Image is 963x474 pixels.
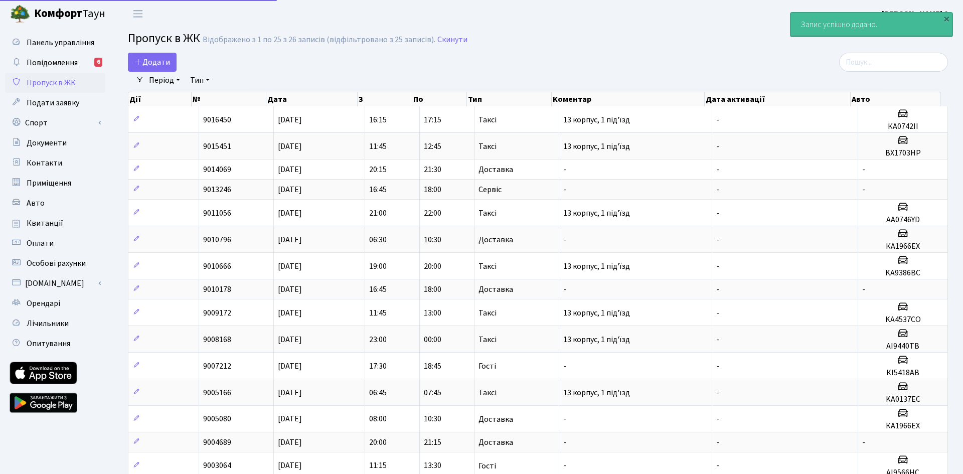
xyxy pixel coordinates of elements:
[203,35,435,45] div: Відображено з 1 по 25 з 26 записів (відфільтровано з 25 записів).
[203,307,231,319] span: 9009172
[862,164,865,175] span: -
[424,387,441,398] span: 07:45
[5,233,105,253] a: Оплати
[862,148,943,158] h5: BX1703HP
[203,164,231,175] span: 9014069
[716,437,719,448] span: -
[278,387,302,398] span: [DATE]
[5,93,105,113] a: Подати заявку
[563,361,566,372] span: -
[203,334,231,345] span: 9008168
[5,33,105,53] a: Панель управління
[478,236,513,244] span: Доставка
[716,261,719,272] span: -
[862,368,943,378] h5: КІ5418АВ
[862,284,865,295] span: -
[203,208,231,219] span: 9011056
[145,72,184,89] a: Період
[27,298,60,309] span: Орендарі
[478,116,497,124] span: Таксі
[705,92,851,106] th: Дата активації
[552,92,705,106] th: Коментар
[369,414,387,425] span: 08:00
[27,318,69,329] span: Лічильники
[563,414,566,425] span: -
[5,334,105,354] a: Опитування
[27,338,70,349] span: Опитування
[203,141,231,152] span: 9015451
[278,361,302,372] span: [DATE]
[203,387,231,398] span: 9005166
[716,307,719,319] span: -
[563,234,566,245] span: -
[278,261,302,272] span: [DATE]
[5,53,105,73] a: Повідомлення6
[563,114,630,125] span: 13 корпус, 1 під'їзд
[27,218,63,229] span: Квитанції
[862,395,943,404] h5: KA0137EC
[128,53,177,72] a: Додати
[478,438,513,446] span: Доставка
[716,460,719,471] span: -
[34,6,82,22] b: Комфорт
[278,284,302,295] span: [DATE]
[203,437,231,448] span: 9004689
[424,234,441,245] span: 10:30
[716,414,719,425] span: -
[369,234,387,245] span: 06:30
[941,14,951,24] div: ×
[862,315,943,325] h5: KA4537CO
[369,261,387,272] span: 19:00
[478,309,497,317] span: Таксі
[278,141,302,152] span: [DATE]
[424,284,441,295] span: 18:00
[5,73,105,93] a: Пропуск в ЖК
[27,97,79,108] span: Подати заявку
[478,262,497,270] span: Таксі
[716,208,719,219] span: -
[369,284,387,295] span: 16:45
[478,462,496,470] span: Гості
[563,141,630,152] span: 13 корпус, 1 під'їзд
[203,361,231,372] span: 9007212
[424,184,441,195] span: 18:00
[369,114,387,125] span: 16:15
[125,6,150,22] button: Переключити навігацію
[412,92,467,106] th: По
[10,4,30,24] img: logo.png
[716,164,719,175] span: -
[563,460,566,471] span: -
[862,215,943,225] h5: AA0746YD
[478,389,497,397] span: Таксі
[716,114,719,125] span: -
[27,57,78,68] span: Повідомлення
[862,184,865,195] span: -
[278,334,302,345] span: [DATE]
[369,164,387,175] span: 20:15
[882,8,951,20] a: [PERSON_NAME] А.
[424,164,441,175] span: 21:30
[424,261,441,272] span: 20:00
[478,415,513,423] span: Доставка
[203,234,231,245] span: 9010796
[716,361,719,372] span: -
[27,157,62,169] span: Контакти
[563,208,630,219] span: 13 корпус, 1 під'їзд
[424,114,441,125] span: 17:15
[478,142,497,150] span: Таксі
[851,92,940,106] th: Авто
[27,77,76,88] span: Пропуск в ЖК
[203,184,231,195] span: 9013246
[563,164,566,175] span: -
[467,92,552,106] th: Тип
[862,342,943,351] h5: AI9440TB
[369,307,387,319] span: 11:45
[128,92,192,106] th: Дії
[563,387,630,398] span: 13 корпус, 1 під'їзд
[278,460,302,471] span: [DATE]
[278,114,302,125] span: [DATE]
[369,361,387,372] span: 17:30
[478,166,513,174] span: Доставка
[716,141,719,152] span: -
[478,209,497,217] span: Таксі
